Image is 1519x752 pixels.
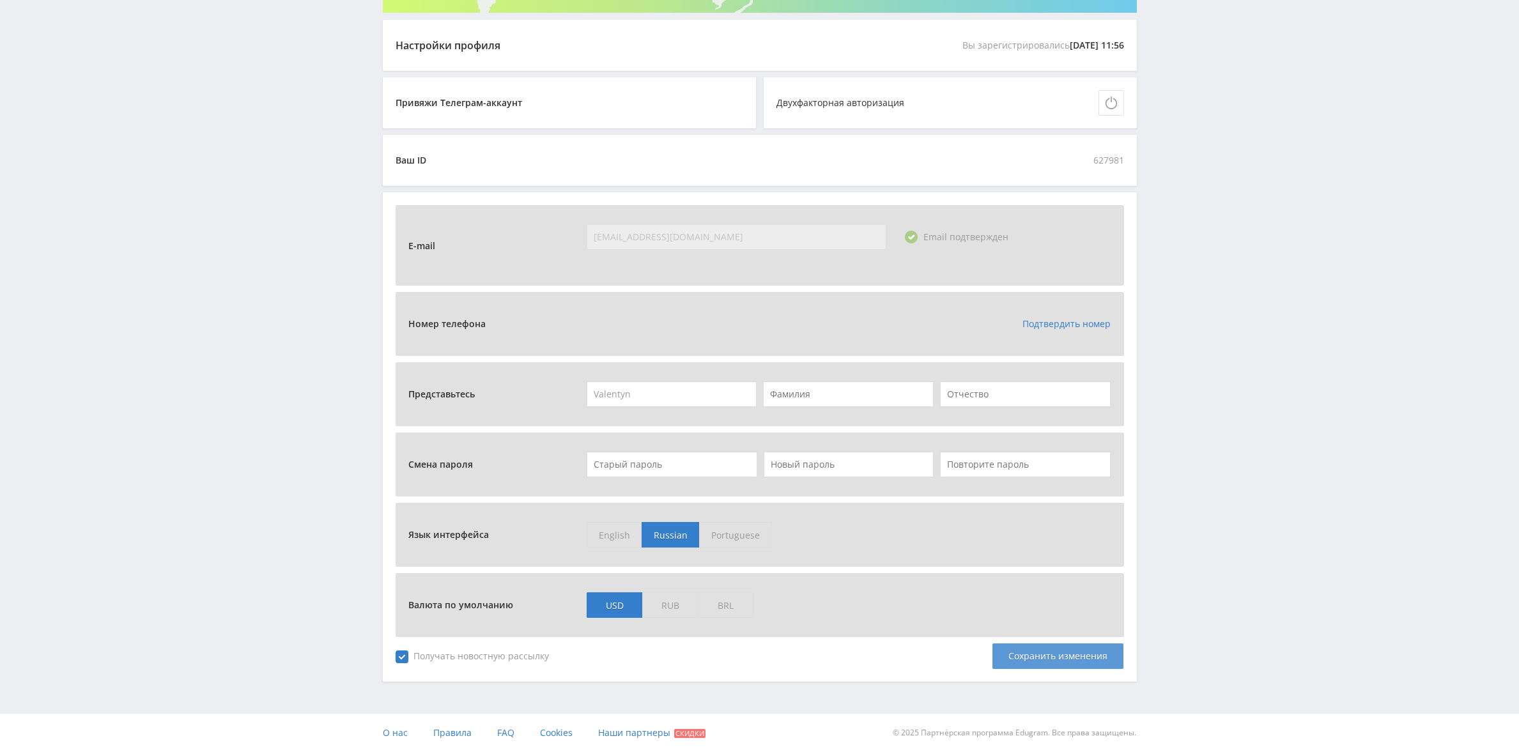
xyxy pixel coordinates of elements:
[587,592,642,618] span: USD
[587,522,642,548] span: English
[433,726,472,739] span: Правила
[383,714,408,752] a: О нас
[923,231,1008,243] span: Email подтвержден
[940,381,1111,407] input: Отчество
[540,726,573,739] span: Cookies
[433,714,472,752] a: Правила
[962,33,1124,58] span: Вы зарегистрировались
[699,522,772,548] span: Portuguese
[642,592,698,618] span: RUB
[766,714,1136,752] div: © 2025 Партнёрская программа Edugram. Все права защищены.
[396,650,549,663] span: Получать новостную рассылку
[587,452,757,477] input: Старый пароль
[1022,318,1111,330] a: Подтвердить номер
[940,452,1111,477] input: Повторите пароль
[396,40,500,51] div: Настройки профиля
[396,155,426,165] div: Ваш ID
[642,522,699,548] span: Russian
[587,381,757,407] input: Имя
[408,311,492,337] span: Номер телефона
[408,381,481,407] span: Представьтесь
[540,714,573,752] a: Cookies
[598,726,670,739] span: Наши партнеры
[598,714,706,752] a: Наши партнеры Скидки
[497,726,514,739] span: FAQ
[674,729,706,738] span: Скидки
[408,452,479,477] span: Смена пароля
[408,522,495,548] span: Язык интерфейса
[383,726,408,739] span: О нас
[1093,148,1124,173] span: 627981
[497,714,514,752] a: FAQ
[396,90,528,116] span: Привяжи Телеграм-аккаунт
[408,592,520,618] span: Валюта по умолчанию
[698,592,753,618] span: BRL
[763,381,934,407] input: Фамилия
[776,98,904,108] div: Двухфакторная авторизация
[992,643,1123,669] div: Сохранить изменения
[408,233,442,259] span: E-mail
[1070,33,1124,58] span: [DATE] 11:56
[764,452,934,477] input: Новый пароль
